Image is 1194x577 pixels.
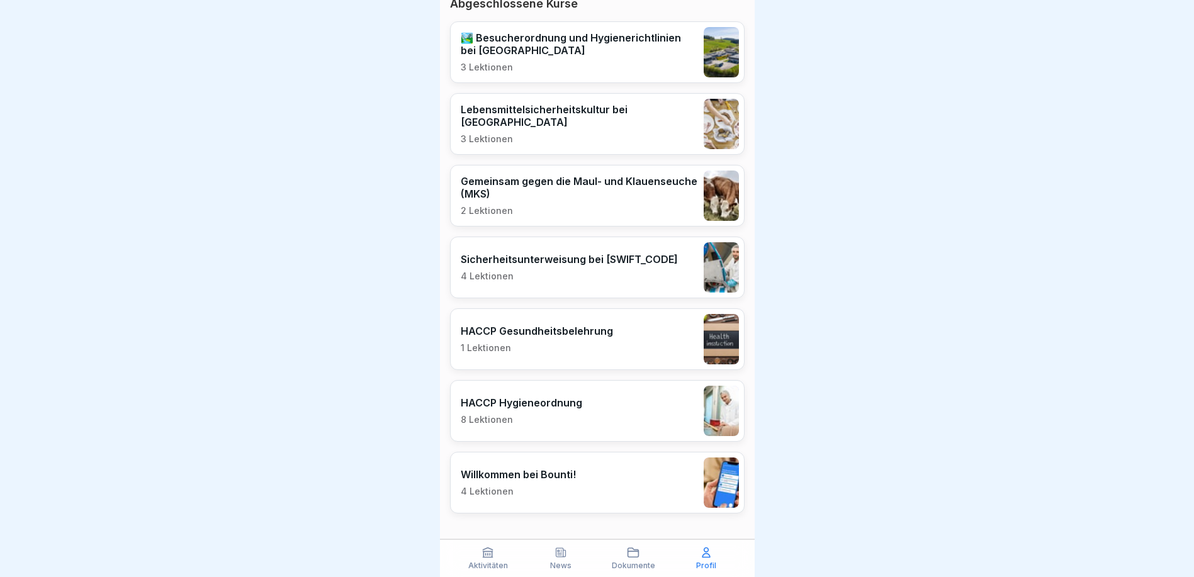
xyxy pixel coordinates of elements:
[704,27,739,77] img: roi77fylcwzaflh0hwjmpm1w.png
[461,414,582,425] p: 8 Lektionen
[468,561,508,570] p: Aktivitäten
[450,93,745,155] a: Lebensmittelsicherheitskultur bei [GEOGRAPHIC_DATA]3 Lektionen
[696,561,716,570] p: Profil
[704,242,739,293] img: bvgi5s23nmzwngfih7cf5uu4.png
[450,308,745,370] a: HACCP Gesundheitsbelehrung1 Lektionen
[450,380,745,442] a: HACCP Hygieneordnung8 Lektionen
[461,396,582,409] p: HACCP Hygieneordnung
[461,253,678,266] p: Sicherheitsunterweisung bei [SWIFT_CODE]
[461,468,576,481] p: Willkommen bei Bounti!
[704,314,739,364] img: ghfvew1z2tg9fwq39332dduv.png
[612,561,655,570] p: Dokumente
[461,486,576,497] p: 4 Lektionen
[461,325,613,337] p: HACCP Gesundheitsbelehrung
[704,457,739,508] img: xh3bnih80d1pxcetv9zsuevg.png
[461,342,613,354] p: 1 Lektionen
[704,386,739,436] img: xrzzrx774ak4h3u8hix93783.png
[450,165,745,227] a: Gemeinsam gegen die Maul- und Klauenseuche (MKS)2 Lektionen
[461,271,678,282] p: 4 Lektionen
[461,175,697,200] p: Gemeinsam gegen die Maul- und Klauenseuche (MKS)
[450,237,745,298] a: Sicherheitsunterweisung bei [SWIFT_CODE]4 Lektionen
[461,62,697,73] p: 3 Lektionen
[450,452,745,513] a: Willkommen bei Bounti!4 Lektionen
[461,133,697,145] p: 3 Lektionen
[550,561,572,570] p: News
[450,21,745,83] a: 🏞️ Besucherordnung und Hygienerichtlinien bei [GEOGRAPHIC_DATA]3 Lektionen
[704,171,739,221] img: v5xfj2ee6dkih8wmb5im9fg5.png
[461,31,697,57] p: 🏞️ Besucherordnung und Hygienerichtlinien bei [GEOGRAPHIC_DATA]
[461,205,697,216] p: 2 Lektionen
[704,99,739,149] img: fel7zw93n786o3hrlxxj0311.png
[461,103,697,128] p: Lebensmittelsicherheitskultur bei [GEOGRAPHIC_DATA]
